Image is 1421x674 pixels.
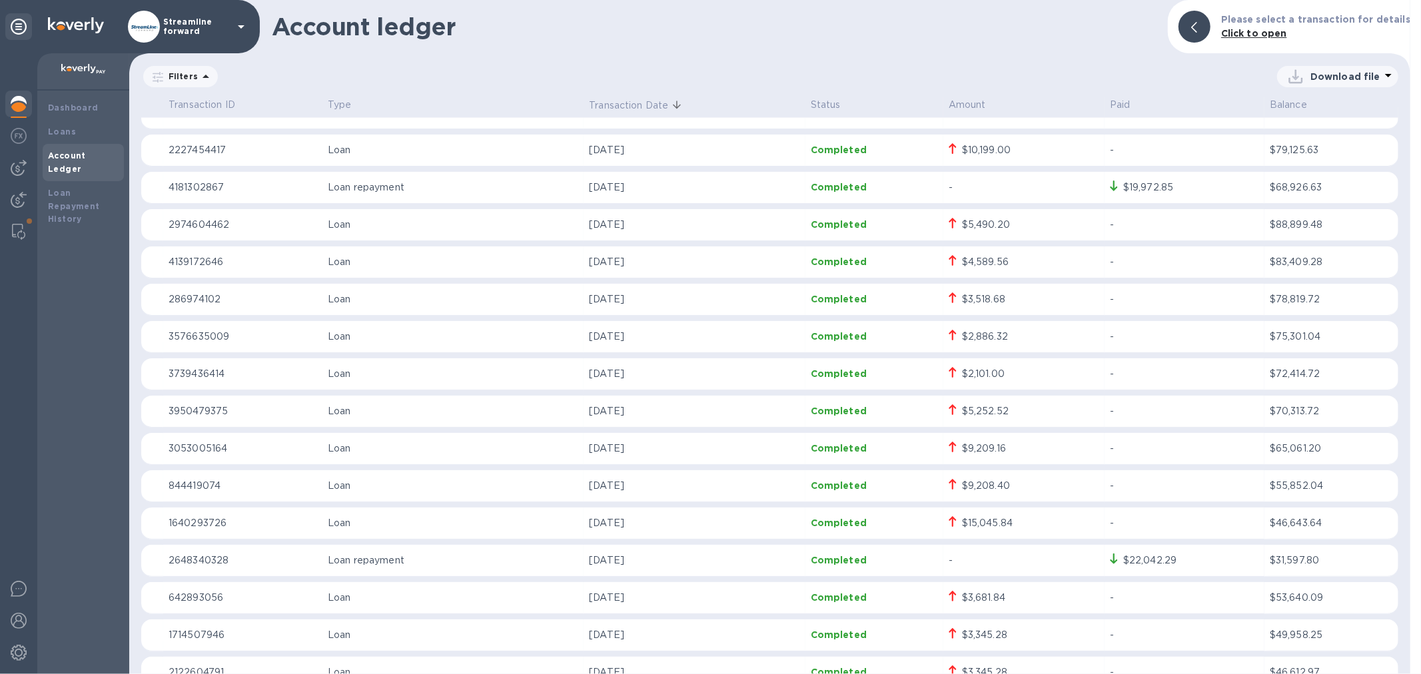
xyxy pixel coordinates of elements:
p: - [1110,367,1259,381]
p: Completed [811,255,938,268]
p: - [1110,442,1259,456]
b: Loans [48,127,76,137]
div: $3,518.68 [962,292,1005,306]
p: - [949,180,1099,194]
p: Completed [811,218,938,231]
p: [DATE] [589,404,799,418]
img: Logo [48,17,104,33]
p: $68,926.63 [1270,180,1393,194]
p: - [1110,255,1259,269]
p: 2648340328 [169,553,317,567]
div: $5,490.20 [962,218,1010,232]
p: [DATE] [589,255,799,269]
p: - [1110,292,1259,306]
p: Loan [328,404,578,418]
p: $53,640.09 [1270,591,1393,605]
p: Completed [811,553,938,567]
p: Completed [811,591,938,604]
b: Click to open [1221,28,1287,39]
p: Amount [949,98,1099,112]
p: $75,301.04 [1270,330,1393,344]
p: [DATE] [589,143,799,157]
p: Completed [811,330,938,343]
p: Loan [328,442,578,456]
p: Loan [328,255,578,269]
p: 4139172646 [169,255,317,269]
p: 2974604462 [169,218,317,232]
p: $88,899.48 [1270,218,1393,232]
b: Loan Repayment History [48,188,100,224]
p: Transaction Date [589,99,668,113]
p: 3950479375 [169,404,317,418]
p: - [1110,479,1259,493]
p: Paid [1110,98,1259,112]
p: Completed [811,628,938,641]
p: $46,643.64 [1270,516,1393,530]
p: Completed [811,292,938,306]
p: [DATE] [589,330,799,344]
div: $2,886.32 [962,330,1008,344]
p: Loan repayment [328,180,578,194]
p: 286974102 [169,292,317,306]
p: $65,061.20 [1270,442,1393,456]
div: $22,042.29 [1123,553,1177,567]
span: Transaction Date [589,99,686,113]
p: Transaction ID [169,98,317,112]
div: $10,199.00 [962,143,1011,157]
p: Loan [328,591,578,605]
p: Completed [811,180,938,194]
p: [DATE] [589,367,799,381]
p: 3053005164 [169,442,317,456]
p: $55,852.04 [1270,479,1393,493]
p: - [949,553,1099,567]
p: Loan [328,218,578,232]
div: $15,045.84 [962,516,1013,530]
p: Completed [811,516,938,529]
div: $3,345.28 [962,628,1007,642]
p: [DATE] [589,628,799,642]
p: Completed [811,143,938,157]
p: Type [328,98,578,112]
p: - [1110,516,1259,530]
p: Completed [811,404,938,418]
p: Completed [811,442,938,455]
div: Unpin categories [5,13,32,40]
p: - [1110,628,1259,642]
p: - [1110,404,1259,418]
p: 4181302867 [169,180,317,194]
p: 3739436414 [169,367,317,381]
div: $9,208.40 [962,479,1010,493]
div: $9,209.16 [962,442,1006,456]
p: [DATE] [589,442,799,456]
h1: Account ledger [272,13,1157,41]
p: 844419074 [169,479,317,493]
p: Balance [1270,98,1393,112]
p: [DATE] [589,180,799,194]
b: Account Ledger [48,151,86,174]
p: Loan [328,143,578,157]
b: Dashboard [48,103,99,113]
p: - [1110,591,1259,605]
p: [DATE] [589,218,799,232]
p: - [1110,143,1259,157]
p: Loan [328,628,578,642]
p: - [1110,218,1259,232]
p: Loan [328,367,578,381]
p: Completed [811,479,938,492]
p: $49,958.25 [1270,628,1393,642]
div: $2,101.00 [962,367,1005,381]
p: [DATE] [589,292,799,306]
p: 3576635009 [169,330,317,344]
p: Filters [163,71,198,82]
p: 642893056 [169,591,317,605]
p: 2227454417 [169,143,317,157]
p: [DATE] [589,516,799,530]
p: Loan [328,292,578,306]
p: [DATE] [589,591,799,605]
p: 1714507946 [169,628,317,642]
p: $72,414.72 [1270,367,1393,381]
p: Loan repayment [328,553,578,567]
p: $79,125.63 [1270,143,1393,157]
img: Foreign exchange [11,128,27,144]
div: $19,972.85 [1123,180,1173,194]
